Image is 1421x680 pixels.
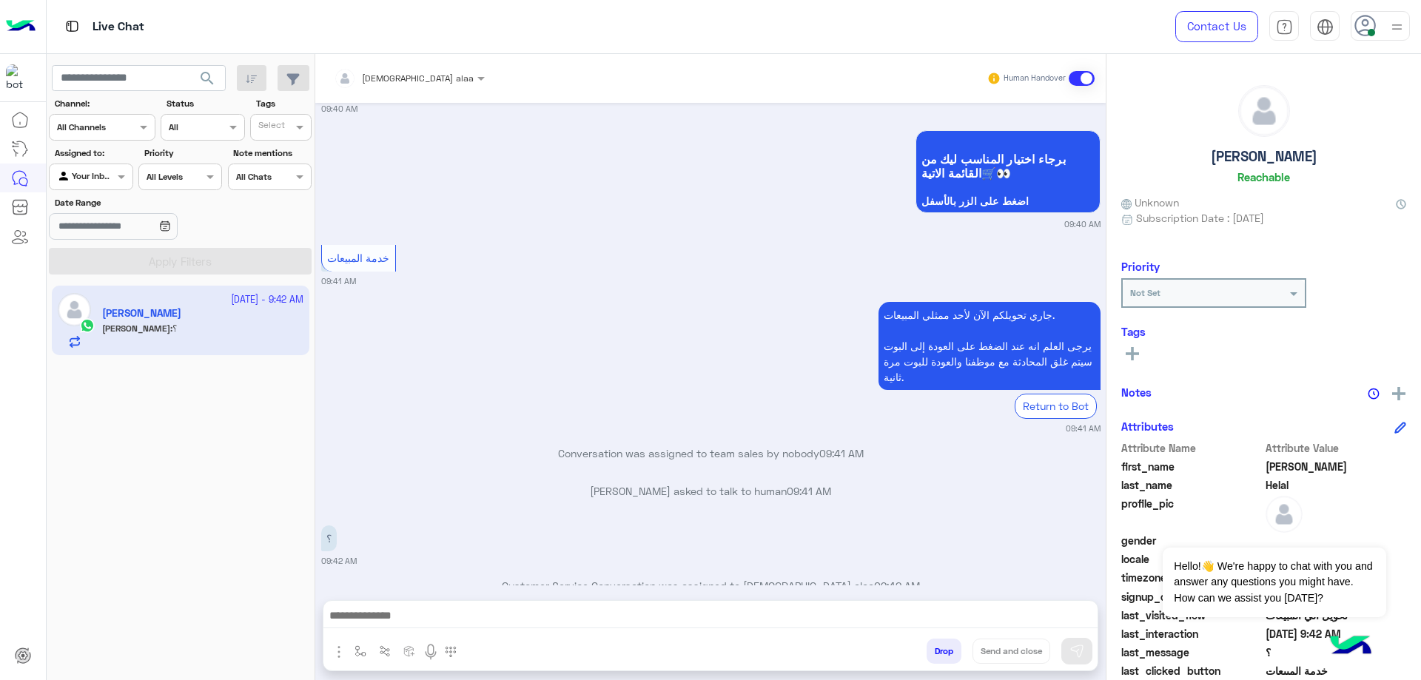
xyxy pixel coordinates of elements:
a: tab [1269,11,1299,42]
span: خدمة المبيعات [1266,663,1407,679]
img: send message [1069,644,1084,659]
label: Tags [256,97,310,110]
button: create order [397,639,422,663]
p: Live Chat [93,17,144,37]
img: make a call [445,646,457,658]
span: 09:41 AM [819,447,864,459]
img: select flow [355,645,366,657]
p: 18/9/2025, 9:41 AM [879,302,1101,390]
span: 09:41 AM [787,485,831,497]
p: Conversation was assigned to team sales by nobody [321,445,1101,461]
img: send attachment [330,643,348,661]
span: برجاء اختيار المناسب ليك من القائمة الاتية🛒👀 [921,152,1095,180]
button: Apply Filters [49,248,312,275]
label: Note mentions [233,147,309,160]
img: Trigger scenario [379,645,391,657]
img: create order [403,645,415,657]
span: last_interaction [1121,626,1263,642]
button: Drop [927,639,961,664]
span: first_name [1121,459,1263,474]
span: search [198,70,216,87]
div: Select [256,118,285,135]
label: Priority [144,147,221,160]
span: اضغط على الزر بالأسفل [921,195,1095,207]
small: Human Handover [1004,73,1066,84]
h6: Priority [1121,260,1160,273]
small: 09:40 AM [321,103,357,115]
img: defaultAdmin.png [1239,86,1289,136]
h5: [PERSON_NAME] [1211,148,1317,165]
h6: Notes [1121,386,1152,399]
span: ؟ [1266,644,1407,660]
h6: Attributes [1121,420,1174,433]
h6: Reachable [1237,170,1290,184]
img: 713415422032625 [6,64,33,91]
span: profile_pic [1121,496,1263,530]
img: add [1392,387,1405,400]
span: 2025-09-18T06:42:18.781Z [1266,626,1407,642]
img: hulul-logo.png [1325,621,1377,673]
small: 09:41 AM [1066,423,1101,434]
span: Unknown [1121,195,1179,210]
span: locale [1121,551,1263,567]
button: Send and close [972,639,1050,664]
small: 09:40 AM [1064,218,1101,230]
span: last_visited_flow [1121,607,1263,623]
small: 09:41 AM [321,275,356,287]
img: send voice note [422,643,440,661]
img: Logo [6,11,36,42]
span: Attribute Value [1266,440,1407,456]
p: 18/9/2025, 9:42 AM [321,525,337,551]
span: last_message [1121,644,1263,660]
img: tab [63,17,81,36]
img: tab [1317,18,1334,36]
button: search [189,65,226,97]
img: defaultAdmin.png [1266,496,1303,533]
p: [PERSON_NAME] asked to talk to human [321,483,1101,499]
label: Date Range [55,196,221,209]
span: last_name [1121,477,1263,493]
span: Ahmed [1266,459,1407,474]
span: timezone [1121,570,1263,585]
span: خدمة المبيعات [327,252,389,264]
a: Contact Us [1175,11,1258,42]
label: Channel: [55,97,154,110]
div: Return to Bot [1015,394,1097,418]
span: Helal [1266,477,1407,493]
label: Status [167,97,243,110]
small: 09:42 AM [321,555,357,567]
span: signup_date [1121,589,1263,605]
span: Attribute Name [1121,440,1263,456]
img: tab [1276,18,1293,36]
span: last_clicked_button [1121,663,1263,679]
span: Hello!👋 We're happy to chat with you and answer any questions you might have. How can we assist y... [1163,548,1385,617]
span: gender [1121,533,1263,548]
label: Assigned to: [55,147,131,160]
img: profile [1388,18,1406,36]
span: [DEMOGRAPHIC_DATA] alaa [362,73,474,84]
span: Subscription Date : [DATE] [1136,210,1264,226]
button: select flow [349,639,373,663]
h6: Tags [1121,325,1406,338]
span: 09:42 AM [874,579,920,592]
button: Trigger scenario [373,639,397,663]
p: Customer Service Conversation was assigned to [DEMOGRAPHIC_DATA] alaa [321,578,1101,593]
img: notes [1368,388,1380,400]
